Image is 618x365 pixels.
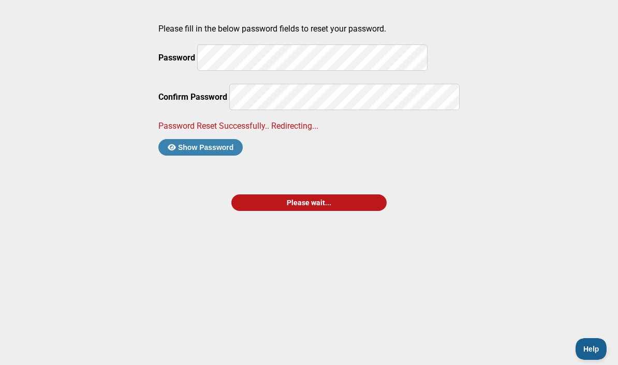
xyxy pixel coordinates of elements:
[158,24,460,34] p: Please fill in the below password fields to reset your password.
[158,121,460,131] p: Password Reset Successfully.. Redirecting...
[158,53,195,63] label: Password
[576,338,608,360] iframe: Toggle Customer Support
[231,194,387,211] div: Please wait...
[158,92,227,102] label: Confirm Password
[158,139,243,156] button: Show Password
